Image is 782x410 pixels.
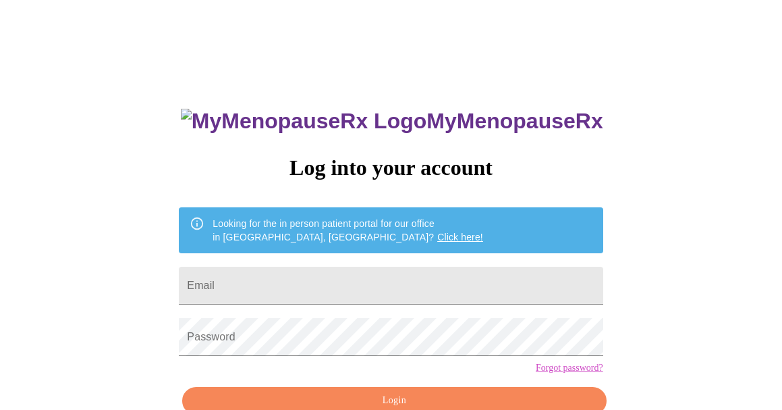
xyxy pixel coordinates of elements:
[536,363,603,374] a: Forgot password?
[181,109,426,134] img: MyMenopauseRx Logo
[179,155,603,180] h3: Log into your account
[437,232,483,242] a: Click here!
[181,109,603,134] h3: MyMenopauseRx
[198,392,590,409] span: Login
[213,211,483,249] div: Looking for the in person patient portal for our office in [GEOGRAPHIC_DATA], [GEOGRAPHIC_DATA]?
